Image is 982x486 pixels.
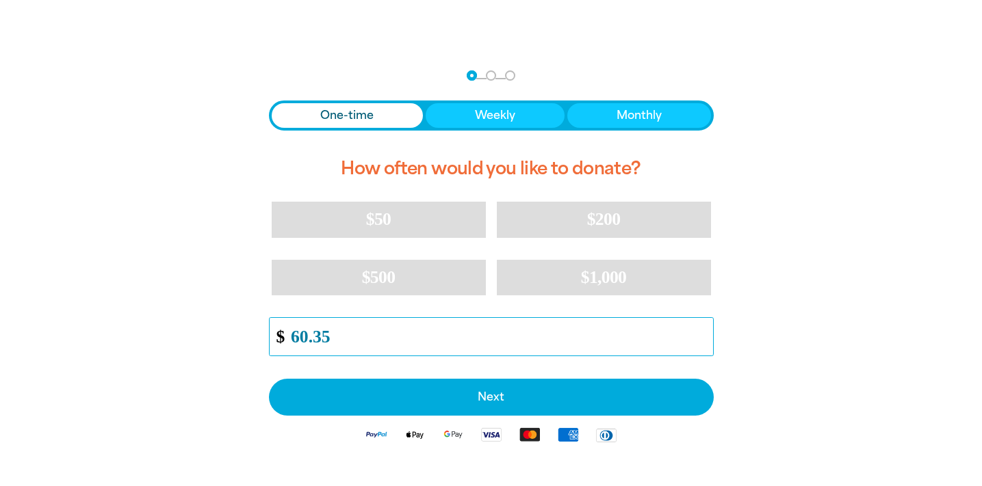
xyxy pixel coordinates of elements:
[269,416,714,453] div: Available payment methods
[269,379,714,416] button: Pay with Credit Card
[366,209,391,229] span: $50
[272,202,486,237] button: $50
[497,202,711,237] button: $200
[581,267,627,287] span: $1,000
[549,427,587,442] img: American Express logo
[269,100,714,131] div: Donation frequency
[281,318,712,355] input: Enter custom amount
[269,147,714,191] h2: How often would you like to donate?
[475,107,515,124] span: Weekly
[357,427,396,442] img: Paypal logo
[270,321,285,352] span: $
[486,70,496,81] button: Navigate to step 2 of 3 to enter your details
[472,427,511,442] img: Visa logo
[426,103,565,128] button: Weekly
[587,427,625,443] img: Diners Club logo
[497,260,711,295] button: $1,000
[617,107,662,124] span: Monthly
[434,427,472,442] img: Google Pay logo
[396,427,434,442] img: Apple Pay logo
[587,209,621,229] span: $200
[511,427,549,442] img: Mastercard logo
[272,103,424,128] button: One-time
[320,107,374,124] span: One-time
[505,70,515,81] button: Navigate to step 3 of 3 to enter your payment details
[567,103,711,128] button: Monthly
[272,260,486,295] button: $500
[362,267,396,287] span: $500
[467,70,477,81] button: Navigate to step 1 of 3 to enter your donation amount
[284,392,699,403] span: Next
